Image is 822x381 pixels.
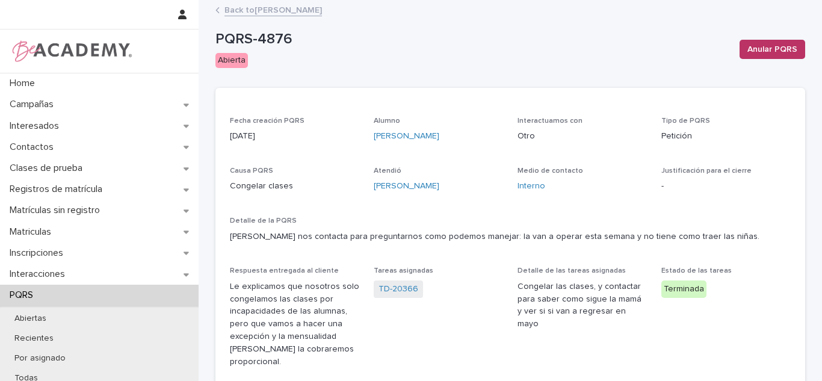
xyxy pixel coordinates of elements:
[518,117,583,125] span: Interactuamos con
[230,167,273,175] span: Causa PQRS
[230,180,359,193] p: Congelar clases
[5,290,43,301] p: PQRS
[5,141,63,153] p: Contactos
[518,280,647,330] p: Congelar las clases, y contactar para saber como sigue la mamá y ver si si van a regresar en mayo
[10,39,133,63] img: WPrjXfSUmiLcdUfaYY4Q
[374,180,439,193] a: [PERSON_NAME]
[5,205,110,216] p: Matrículas sin registro
[5,268,75,280] p: Interacciones
[374,117,400,125] span: Alumno
[5,226,61,238] p: Matriculas
[5,163,92,174] p: Clases de prueba
[5,120,69,132] p: Interesados
[661,180,791,193] p: -
[5,314,56,324] p: Abiertas
[215,53,248,68] div: Abierta
[5,78,45,89] p: Home
[224,2,322,16] a: Back to[PERSON_NAME]
[518,167,583,175] span: Medio de contacto
[374,130,439,143] a: [PERSON_NAME]
[5,247,73,259] p: Inscripciones
[230,280,359,368] p: Le explicamos que nosotros solo congelamos las clases por incapacidades de las alumnas, pero que ...
[747,43,797,55] span: Anular PQRS
[661,117,710,125] span: Tipo de PQRS
[5,184,112,195] p: Registros de matrícula
[661,280,706,298] div: Terminada
[215,31,730,48] p: PQRS-4876
[230,217,297,225] span: Detalle de la PQRS
[518,267,626,274] span: Detalle de las tareas asignadas
[740,40,805,59] button: Anular PQRS
[661,267,732,274] span: Estado de las tareas
[230,231,791,243] p: [PERSON_NAME] nos contacta para preguntarnos como podemos manejar: la van a operar esta semana y ...
[230,267,339,274] span: Respuesta entregada al cliente
[374,267,433,274] span: Tareas asignadas
[518,130,647,143] p: Otro
[661,167,752,175] span: Justificación para el cierre
[230,130,359,143] p: [DATE]
[661,130,791,143] p: Petición
[518,180,545,193] a: Interno
[379,283,418,296] a: TD-20366
[5,333,63,344] p: Recientes
[374,167,401,175] span: Atendió
[5,99,63,110] p: Campañas
[5,353,75,364] p: Por asignado
[230,117,304,125] span: Fecha creación PQRS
